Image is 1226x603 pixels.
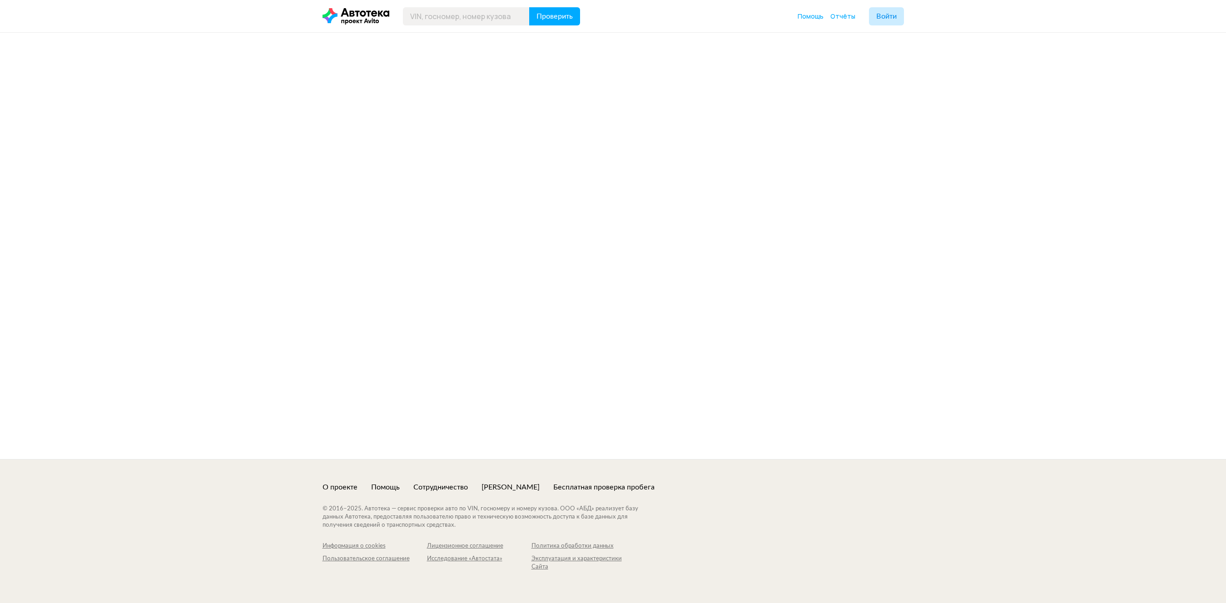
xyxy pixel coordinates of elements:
[553,482,655,492] a: Бесплатная проверка пробега
[323,555,427,563] div: Пользовательское соглашение
[413,482,468,492] a: Сотрудничество
[323,505,656,529] div: © 2016– 2025 . Автотека — сервис проверки авто по VIN, госномеру и номеру кузова. ООО «АБД» реали...
[427,542,531,550] a: Лицензионное соглашение
[427,555,531,571] a: Исследование «Автостата»
[830,12,855,20] span: Отчёты
[529,7,580,25] button: Проверить
[876,13,897,20] span: Войти
[531,542,636,550] a: Политика обработки данных
[481,482,540,492] a: [PERSON_NAME]
[403,7,530,25] input: VIN, госномер, номер кузова
[830,12,855,21] a: Отчёты
[798,12,824,20] span: Помощь
[323,542,427,550] a: Информация о cookies
[371,482,400,492] a: Помощь
[798,12,824,21] a: Помощь
[531,555,636,571] a: Эксплуатация и характеристики Сайта
[323,482,357,492] a: О проекте
[536,13,573,20] span: Проверить
[323,555,427,571] a: Пользовательское соглашение
[427,555,531,563] div: Исследование «Автостата»
[869,7,904,25] button: Войти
